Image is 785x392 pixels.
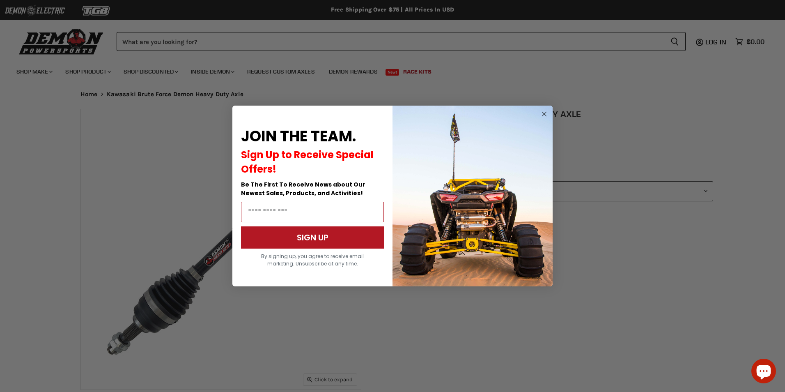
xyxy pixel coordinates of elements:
[241,226,384,249] button: SIGN UP
[749,359,778,385] inbox-online-store-chat: Shopify online store chat
[241,126,356,147] span: JOIN THE TEAM.
[241,180,365,197] span: Be The First To Receive News about Our Newest Sales, Products, and Activities!
[539,109,549,119] button: Close dialog
[241,202,384,222] input: Email Address
[241,148,374,176] span: Sign Up to Receive Special Offers!
[261,253,364,267] span: By signing up, you agree to receive email marketing. Unsubscribe at any time.
[392,106,553,286] img: a9095488-b6e7-41ba-879d-588abfab540b.jpeg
